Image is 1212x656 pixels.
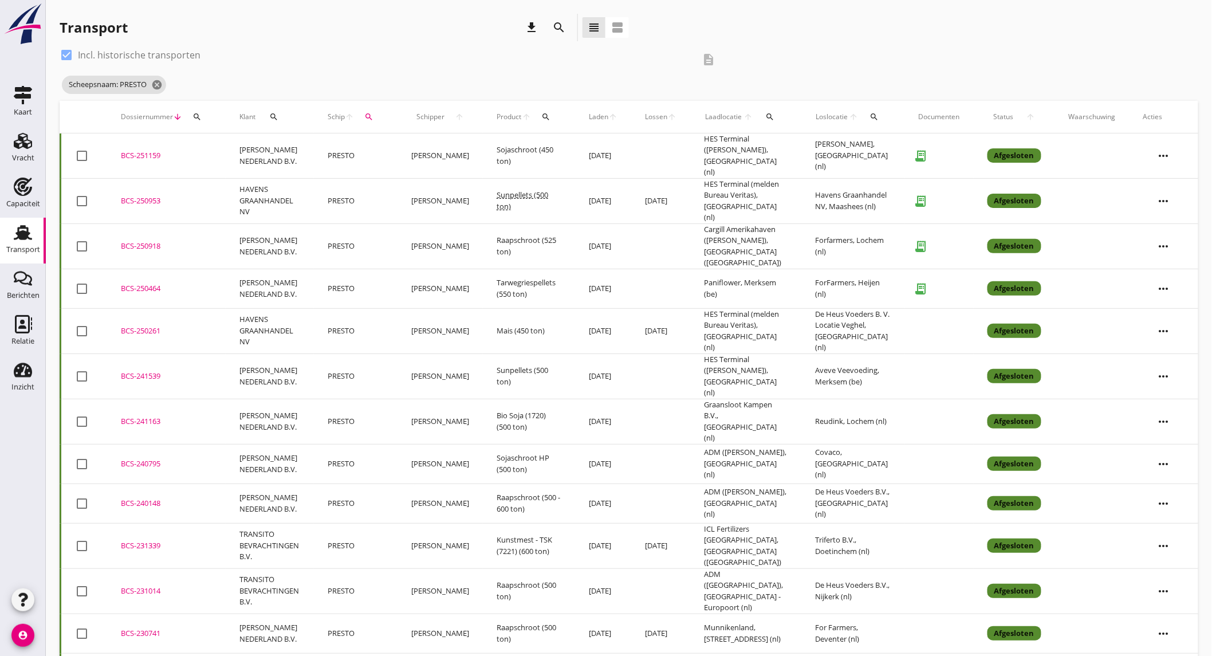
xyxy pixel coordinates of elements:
div: Kaart [14,108,32,116]
td: ForFarmers, Heijen (nl) [801,269,905,308]
td: HES Terminal ([PERSON_NAME]), [GEOGRAPHIC_DATA] (nl) [690,133,801,179]
td: PRESTO [314,269,398,308]
i: account_circle [11,624,34,647]
div: BCS-250261 [121,325,212,337]
td: PRESTO [314,614,398,653]
td: HES Terminal (melden Bureau Veritas), [GEOGRAPHIC_DATA] (nl) [690,308,801,353]
td: Reudink, Lochem (nl) [801,399,905,444]
td: [PERSON_NAME] NEDERLAND B.V. [226,269,314,308]
td: De Heus Voeders B.V., [GEOGRAPHIC_DATA] (nl) [801,484,905,523]
div: Afgesloten [987,239,1041,254]
i: more_horiz [1148,618,1180,650]
td: Triferto B.V., Doetinchem (nl) [801,523,905,568]
i: more_horiz [1148,488,1180,520]
td: PRESTO [314,353,398,399]
td: PRESTO [314,133,398,179]
span: Status [987,112,1020,122]
td: De Heus Voeders B. V. Locatie Veghel, [GEOGRAPHIC_DATA] (nl) [801,308,905,353]
td: Sojaschroot (450 ton) [483,133,575,179]
label: Incl. historische transporten [78,49,200,61]
td: [PERSON_NAME] [398,308,483,353]
td: PRESTO [314,399,398,444]
td: [PERSON_NAME] [398,614,483,653]
td: [DATE] [575,568,631,614]
td: [DATE] [631,523,690,568]
i: arrow_upward [608,112,617,121]
div: Afgesloten [987,148,1041,163]
i: download [525,21,538,34]
i: more_horiz [1148,230,1180,262]
div: Klant [239,103,300,131]
div: BCS-231014 [121,586,212,597]
td: [PERSON_NAME] [398,484,483,523]
td: [DATE] [575,484,631,523]
td: Raapschroot (500 - 600 ton) [483,484,575,523]
div: Afgesloten [987,281,1041,296]
i: view_agenda [611,21,624,34]
td: Munnikenland, [STREET_ADDRESS] (nl) [690,614,801,653]
td: [PERSON_NAME] [398,399,483,444]
i: search [364,112,373,121]
td: Forfarmers, Lochem (nl) [801,223,905,269]
i: search [541,112,550,121]
div: BCS-230741 [121,628,212,639]
div: Waarschuwing [1069,112,1116,122]
i: arrow_upward [345,112,354,121]
td: [DATE] [575,399,631,444]
div: Capaciteit [6,200,40,207]
i: more_horiz [1148,406,1180,438]
td: [DATE] [575,444,631,484]
td: [DATE] [575,353,631,399]
i: search [552,21,566,34]
td: PRESTO [314,178,398,223]
td: ADM ([PERSON_NAME]), [GEOGRAPHIC_DATA] (nl) [690,484,801,523]
td: [PERSON_NAME] [398,444,483,484]
td: [DATE] [631,178,690,223]
i: view_headline [587,21,601,34]
div: BCS-250953 [121,195,212,207]
td: [DATE] [631,614,690,653]
span: Loslocatie [815,112,848,122]
i: arrow_upward [450,112,469,121]
i: receipt_long [910,277,932,300]
div: Relatie [11,337,34,345]
td: [PERSON_NAME] [398,133,483,179]
td: ADM ([PERSON_NAME]), [GEOGRAPHIC_DATA] (nl) [690,444,801,484]
td: Sunpellets (500 ton) [483,353,575,399]
td: Havens Graanhandel NV, Maashees (nl) [801,178,905,223]
i: arrow_upward [522,112,531,121]
div: Documenten [919,112,960,122]
span: Laden [589,112,608,122]
td: TRANSITO BEVRACHTINGEN B.V. [226,568,314,614]
td: [DATE] [575,223,631,269]
td: Raapschroot (525 ton) [483,223,575,269]
td: Sojaschroot HP (500 ton) [483,444,575,484]
td: [PERSON_NAME] [398,523,483,568]
i: search [765,112,774,121]
div: Berichten [7,292,40,299]
td: For Farmers, Deventer (nl) [801,614,905,653]
div: Inzicht [11,383,34,391]
td: Raapschroot (500 ton) [483,568,575,614]
td: De Heus Voeders B.V., Nijkerk (nl) [801,568,905,614]
td: [PERSON_NAME] NEDERLAND B.V. [226,223,314,269]
div: Afgesloten [987,369,1041,384]
td: [PERSON_NAME] NEDERLAND B.V. [226,133,314,179]
td: [PERSON_NAME], [GEOGRAPHIC_DATA] (nl) [801,133,905,179]
div: BCS-240148 [121,498,212,509]
div: Vracht [12,154,34,162]
td: [PERSON_NAME] NEDERLAND B.V. [226,484,314,523]
td: Covaco, [GEOGRAPHIC_DATA] (nl) [801,444,905,484]
span: Sunpellets (500 ton) [497,190,548,211]
td: Raapschroot (500 ton) [483,614,575,653]
td: Bio Soja (1720) (500 ton) [483,399,575,444]
div: Afgesloten [987,457,1041,472]
i: more_horiz [1148,140,1180,172]
div: BCS-240795 [121,458,212,470]
i: receipt_long [910,144,932,167]
i: more_horiz [1148,575,1180,607]
td: Graansloot Kampen B.V., [GEOGRAPHIC_DATA] (nl) [690,399,801,444]
td: [PERSON_NAME] [398,178,483,223]
td: [PERSON_NAME] [398,353,483,399]
td: Tarwegriespellets (550 ton) [483,269,575,308]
